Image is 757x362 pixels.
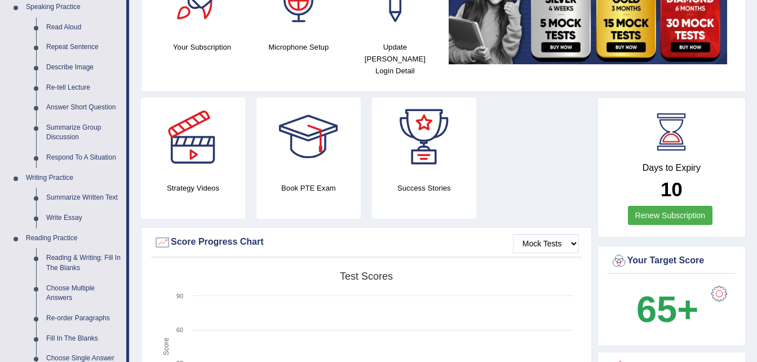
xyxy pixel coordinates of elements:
h4: Days to Expiry [610,163,733,173]
a: Repeat Sentence [41,37,126,58]
a: Describe Image [41,58,126,78]
text: 90 [176,293,183,299]
div: Score Progress Chart [154,234,579,251]
a: Summarize Group Discussion [41,118,126,148]
h4: Strategy Videos [141,182,245,194]
a: Re-tell Lecture [41,78,126,98]
a: Reading & Writing: Fill In The Blanks [41,248,126,278]
h4: Update [PERSON_NAME] Login Detail [352,41,437,77]
b: 65+ [636,289,698,330]
h4: Success Stories [372,182,476,194]
a: Writing Practice [21,168,126,188]
a: Choose Multiple Answers [41,279,126,308]
text: 60 [176,326,183,333]
a: Re-order Paragraphs [41,308,126,329]
a: Answer Short Question [41,98,126,118]
a: Read Aloud [41,17,126,38]
a: Fill In The Blanks [41,329,126,349]
a: Reading Practice [21,228,126,249]
div: Your Target Score [610,253,733,270]
h4: Microphone Setup [256,41,341,53]
a: Write Essay [41,208,126,228]
h4: Book PTE Exam [256,182,361,194]
h4: Your Subscription [160,41,245,53]
b: 10 [661,178,683,200]
a: Respond To A Situation [41,148,126,168]
tspan: Score [162,338,170,356]
tspan: Test scores [340,271,393,282]
a: Renew Subscription [628,206,713,225]
a: Summarize Written Text [41,188,126,208]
